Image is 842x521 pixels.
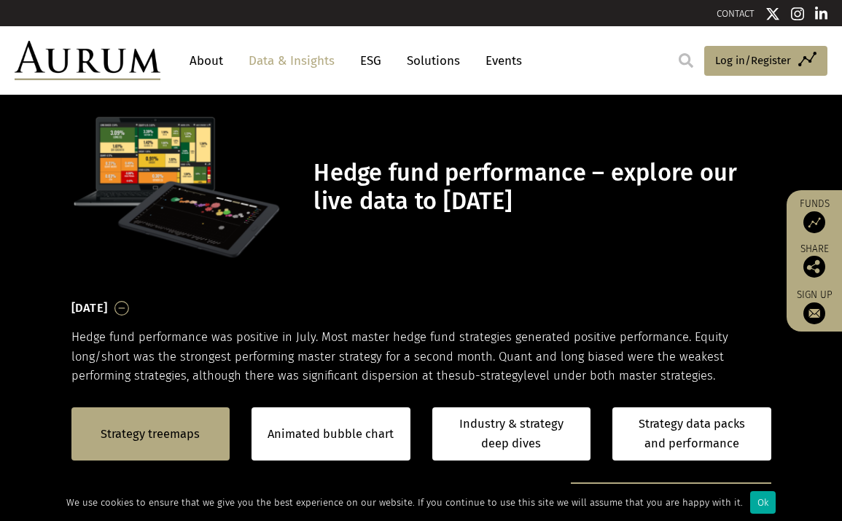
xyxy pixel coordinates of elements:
[101,425,200,444] a: Strategy treemaps
[399,47,467,74] a: Solutions
[704,46,827,77] a: Log in/Register
[15,41,160,80] img: Aurum
[794,289,835,324] a: Sign up
[750,491,776,514] div: Ok
[791,7,804,21] img: Instagram icon
[268,425,394,444] a: Animated bubble chart
[313,159,767,216] h1: Hedge fund performance – explore our live data to [DATE]
[679,53,693,68] img: search.svg
[803,302,825,324] img: Sign up to our newsletter
[717,8,755,19] a: CONTACT
[715,52,791,69] span: Log in/Register
[182,47,230,74] a: About
[455,369,523,383] span: sub-strategy
[432,407,591,461] a: Industry & strategy deep dives
[612,407,771,461] a: Strategy data packs and performance
[71,297,108,319] h3: [DATE]
[353,47,389,74] a: ESG
[803,256,825,278] img: Share this post
[794,244,835,278] div: Share
[803,211,825,233] img: Access Funds
[765,7,780,21] img: Twitter icon
[241,47,342,74] a: Data & Insights
[71,328,771,385] p: Hedge fund performance was positive in July. Most master hedge fund strategies generated positive...
[478,47,522,74] a: Events
[794,197,835,233] a: Funds
[815,7,828,21] img: Linkedin icon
